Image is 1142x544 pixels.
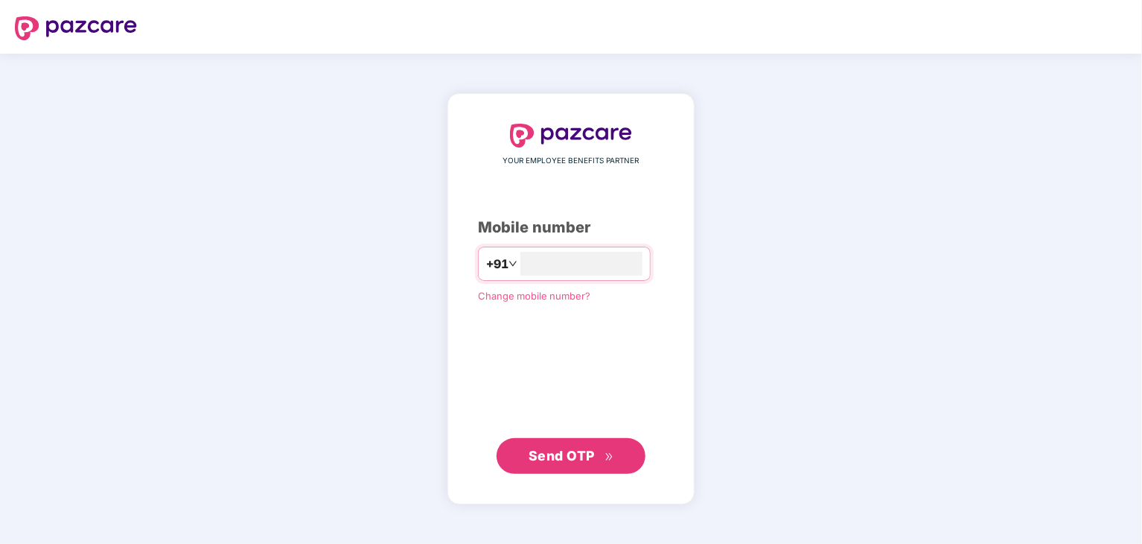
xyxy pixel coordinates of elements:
[478,290,590,302] a: Change mobile number?
[15,16,137,40] img: logo
[486,255,508,273] span: +91
[478,216,664,239] div: Mobile number
[508,259,517,268] span: down
[497,438,645,474] button: Send OTPdouble-right
[529,448,595,464] span: Send OTP
[605,452,614,462] span: double-right
[503,155,639,167] span: YOUR EMPLOYEE BENEFITS PARTNER
[510,124,632,148] img: logo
